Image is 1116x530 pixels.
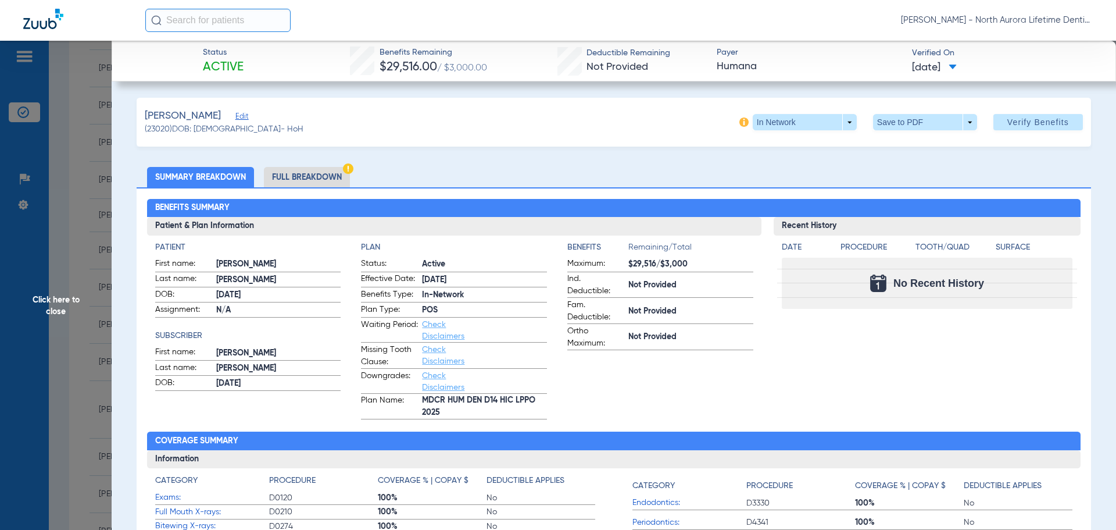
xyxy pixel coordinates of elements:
h4: Deductible Applies [487,475,564,487]
h4: Procedure [269,475,316,487]
app-breakdown-title: Coverage % | Copay $ [378,475,487,491]
span: MDCR HUM DEN D14 HIC LPPO 2025 [422,394,547,419]
span: [DATE] [422,274,547,286]
h3: Patient & Plan Information [147,217,761,236]
span: D3330 [746,497,855,509]
li: Full Breakdown [264,167,350,187]
span: Benefits Type: [361,289,418,303]
span: 100% [855,517,964,528]
span: [PERSON_NAME] [216,274,341,286]
span: [PERSON_NAME] [145,109,221,123]
span: Ortho Maximum: [567,325,624,350]
span: Edit [235,112,246,123]
span: [PERSON_NAME] [216,362,341,375]
span: In-Network [422,289,547,301]
span: Humana [717,59,902,74]
a: Check Disclaimers [422,321,464,340]
span: / $3,000.00 [437,63,487,73]
span: No [964,497,1072,509]
span: No [964,517,1072,528]
span: Last name: [155,273,212,287]
h4: Benefits [567,241,628,254]
span: No Recent History [893,278,984,289]
span: Assignment: [155,304,212,318]
img: Hazard [343,163,353,174]
span: D0120 [269,492,378,504]
span: [DATE] [912,61,957,75]
span: Status: [361,258,418,272]
span: D0210 [269,506,378,518]
span: No [487,506,595,518]
h4: Deductible Applies [964,480,1042,492]
span: Remaining/Total [628,241,753,258]
span: Payer [717,47,902,59]
span: Endodontics: [632,497,746,509]
span: Ind. Deductible: [567,273,624,297]
h2: Coverage Summary [147,432,1081,450]
span: Not Provided [628,279,753,291]
h4: Surface [996,241,1072,254]
app-breakdown-title: Benefits [567,241,628,258]
span: $29,516/$3,000 [628,258,753,271]
span: Periodontics: [632,517,746,529]
span: 100% [378,506,487,518]
app-breakdown-title: Deductible Applies [487,475,595,491]
span: 100% [378,492,487,504]
app-breakdown-title: Category [155,475,269,491]
h4: Subscriber [155,330,341,342]
h4: Coverage % | Copay $ [855,480,946,492]
span: First name: [155,346,212,360]
span: Not Provided [628,331,753,343]
span: Effective Date: [361,273,418,287]
h4: Plan [361,241,547,254]
span: Last name: [155,362,212,376]
span: Not Provided [628,305,753,318]
span: Active [422,258,547,271]
span: Status [203,47,244,59]
span: Plan Name: [361,394,418,419]
span: POS [422,304,547,316]
img: Search Icon [151,15,162,26]
h4: Category [632,480,675,492]
h4: Patient [155,241,341,254]
span: Downgrades: [361,370,418,393]
app-breakdown-title: Procedure [746,475,855,496]
h4: Date [782,241,831,254]
input: Search for patients [145,9,291,32]
app-breakdown-title: Date [782,241,831,258]
span: Exams: [155,492,269,504]
span: Not Provided [586,62,648,72]
span: Active [203,59,244,76]
span: [DATE] [216,378,341,390]
app-breakdown-title: Deductible Applies [964,475,1072,496]
app-breakdown-title: Coverage % | Copay $ [855,475,964,496]
a: Check Disclaimers [422,346,464,365]
app-breakdown-title: Procedure [840,241,911,258]
app-breakdown-title: Category [632,475,746,496]
span: Waiting Period: [361,319,418,342]
span: Plan Type: [361,304,418,318]
span: Maximum: [567,258,624,272]
li: Summary Breakdown [147,167,254,187]
span: No [487,492,595,504]
app-breakdown-title: Surface [996,241,1072,258]
button: Verify Benefits [993,114,1083,130]
span: [DATE] [216,289,341,301]
a: Check Disclaimers [422,372,464,392]
span: (23020) DOB: [DEMOGRAPHIC_DATA] - HoH [145,123,303,136]
span: [PERSON_NAME] [216,347,341,360]
span: Verified On [912,47,1097,59]
span: Full Mouth X-rays: [155,506,269,518]
img: Zuub Logo [23,9,63,29]
span: Verify Benefits [1007,118,1069,127]
span: [PERSON_NAME] [216,258,341,271]
span: DOB: [155,289,212,303]
app-breakdown-title: Procedure [269,475,378,491]
span: N/A [216,304,341,316]
h4: Category [155,475,198,487]
span: Fam. Deductible: [567,299,624,323]
span: Missing Tooth Clause: [361,344,418,368]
